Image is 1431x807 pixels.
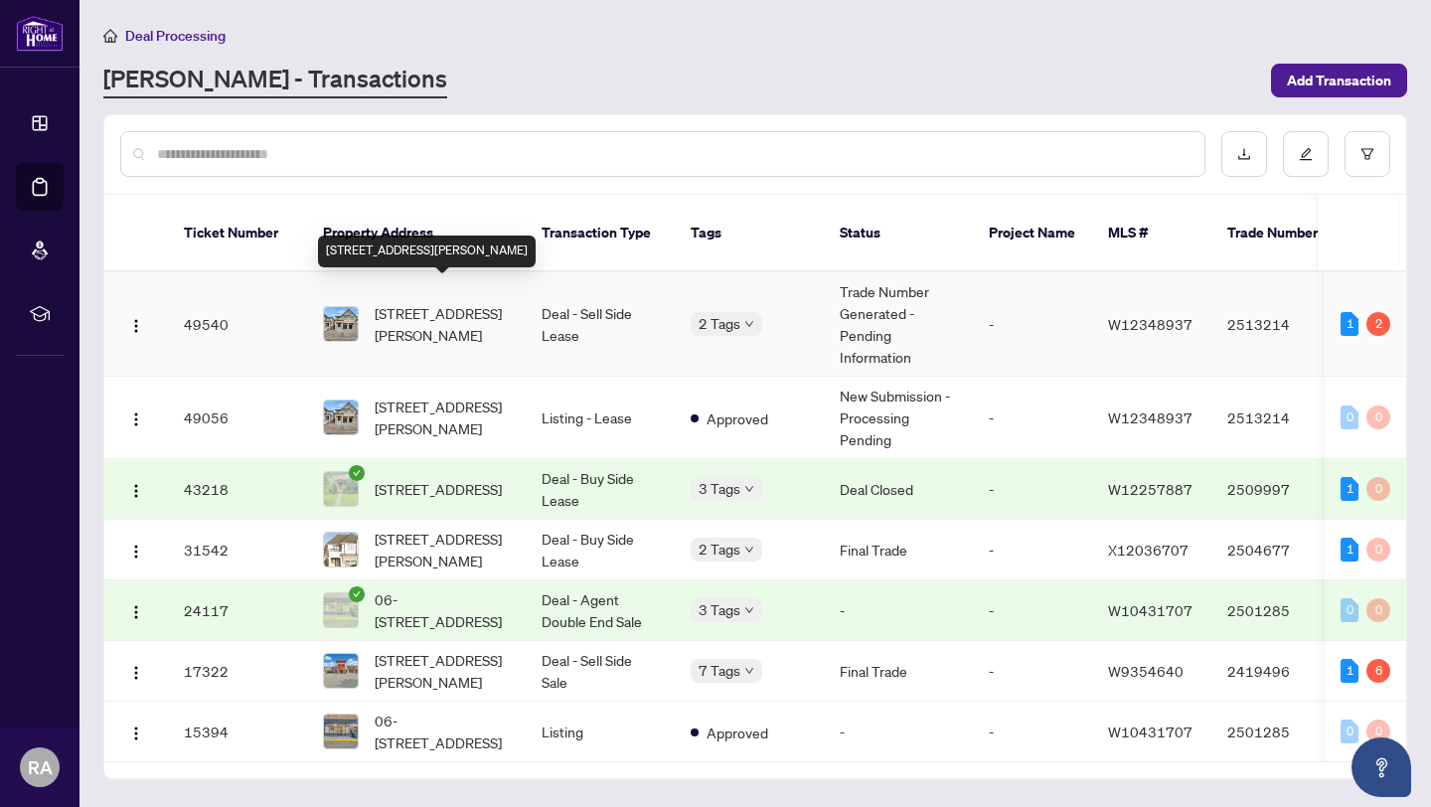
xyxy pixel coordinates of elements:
span: [STREET_ADDRESS][PERSON_NAME] [375,528,510,571]
button: filter [1345,131,1390,177]
button: Logo [120,534,152,565]
div: [STREET_ADDRESS][PERSON_NAME] [318,236,536,267]
div: 0 [1366,598,1390,622]
span: W9354640 [1108,662,1184,680]
th: MLS # [1092,195,1211,272]
span: W12348937 [1108,408,1192,426]
th: Project Name [973,195,1092,272]
td: 2509997 [1211,459,1351,520]
span: X12036707 [1108,541,1189,559]
td: New Submission - Processing Pending [824,377,973,459]
button: Logo [120,594,152,626]
span: 2 Tags [699,312,740,335]
td: Listing - Lease [526,377,675,459]
span: W12348937 [1108,315,1192,333]
div: 0 [1341,405,1358,429]
td: - [973,377,1092,459]
td: 2513214 [1211,272,1351,377]
td: - [824,580,973,641]
span: Approved [707,407,768,429]
td: - [973,459,1092,520]
td: 24117 [168,580,307,641]
span: down [744,605,754,615]
span: download [1237,147,1251,161]
th: Tags [675,195,824,272]
span: home [103,29,117,43]
td: 43218 [168,459,307,520]
td: Deal - Agent Double End Sale [526,580,675,641]
td: 15394 [168,702,307,762]
span: W10431707 [1108,601,1192,619]
img: logo [16,15,64,52]
td: Listing [526,702,675,762]
td: - [824,702,973,762]
th: Trade Number [1211,195,1351,272]
span: 7 Tags [699,659,740,682]
td: - [973,580,1092,641]
th: Transaction Type [526,195,675,272]
img: thumbnail-img [324,715,358,748]
td: 49056 [168,377,307,459]
button: Open asap [1351,737,1411,797]
span: Add Transaction [1287,65,1391,96]
button: Logo [120,402,152,433]
span: down [744,484,754,494]
span: 06-[STREET_ADDRESS] [375,710,510,753]
td: 2501285 [1211,580,1351,641]
img: Logo [128,483,144,499]
button: Add Transaction [1271,64,1407,97]
span: 3 Tags [699,598,740,621]
th: Ticket Number [168,195,307,272]
div: 0 [1366,720,1390,743]
td: 2419496 [1211,641,1351,702]
td: - [973,641,1092,702]
a: [PERSON_NAME] - Transactions [103,63,447,98]
div: 1 [1341,477,1358,501]
div: 2 [1366,312,1390,336]
img: Logo [128,604,144,620]
td: Trade Number Generated - Pending Information [824,272,973,377]
td: - [973,702,1092,762]
div: 0 [1341,598,1358,622]
span: W12257887 [1108,480,1192,498]
button: Logo [120,308,152,340]
div: 0 [1366,538,1390,562]
span: down [744,319,754,329]
img: thumbnail-img [324,472,358,506]
td: Deal - Buy Side Lease [526,459,675,520]
button: Logo [120,473,152,505]
td: Deal - Buy Side Lease [526,520,675,580]
div: 1 [1341,659,1358,683]
td: 2513214 [1211,377,1351,459]
span: Deal Processing [125,27,226,45]
button: download [1221,131,1267,177]
span: 2 Tags [699,538,740,561]
td: 17322 [168,641,307,702]
td: 31542 [168,520,307,580]
span: 3 Tags [699,477,740,500]
span: [STREET_ADDRESS] [375,478,502,500]
div: 0 [1366,477,1390,501]
img: thumbnail-img [324,533,358,566]
span: Approved [707,722,768,743]
div: 0 [1341,720,1358,743]
td: Deal - Sell Side Lease [526,272,675,377]
span: check-circle [349,586,365,602]
button: Logo [120,716,152,747]
button: edit [1283,131,1329,177]
span: RA [28,753,53,781]
span: down [744,545,754,555]
td: Final Trade [824,641,973,702]
span: [STREET_ADDRESS][PERSON_NAME] [375,649,510,693]
span: check-circle [349,465,365,481]
th: Status [824,195,973,272]
span: filter [1360,147,1374,161]
div: 0 [1366,405,1390,429]
span: 06-[STREET_ADDRESS] [375,588,510,632]
span: edit [1299,147,1313,161]
span: [STREET_ADDRESS][PERSON_NAME] [375,302,510,346]
img: thumbnail-img [324,654,358,688]
img: thumbnail-img [324,307,358,341]
td: Deal Closed [824,459,973,520]
td: 2504677 [1211,520,1351,580]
